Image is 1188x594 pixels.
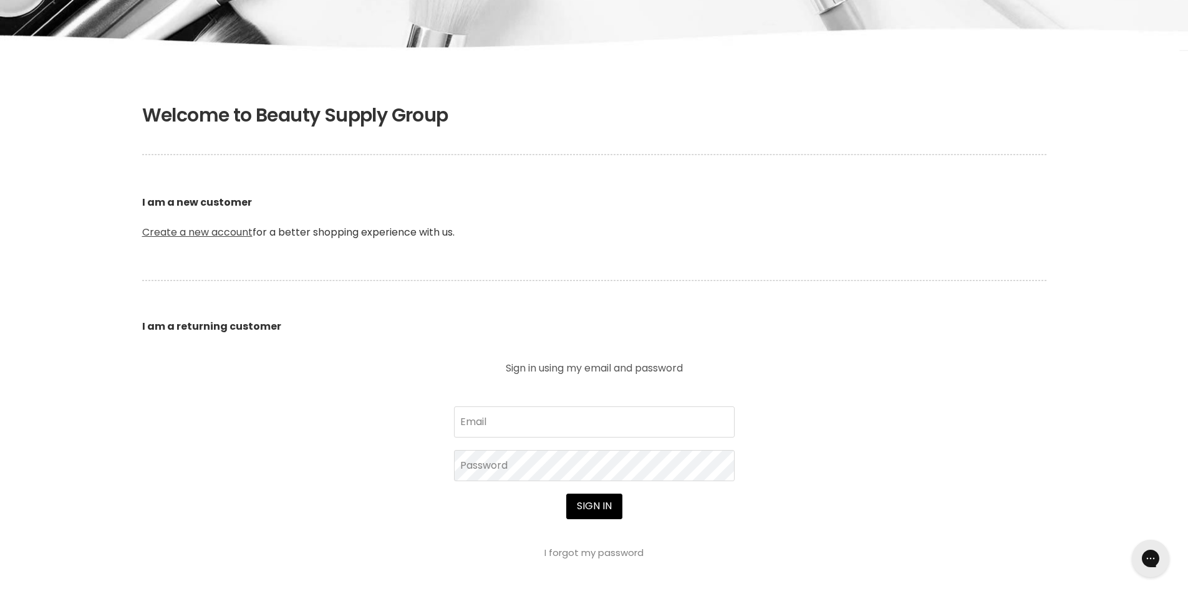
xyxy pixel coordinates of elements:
button: Sign in [566,494,622,519]
b: I am a new customer [142,195,252,209]
iframe: Gorgias live chat messenger [1126,535,1176,582]
p: for a better shopping experience with us. [142,165,1046,270]
a: I forgot my password [544,546,644,559]
b: I am a returning customer [142,319,281,333]
h1: Welcome to Beauty Supply Group [142,104,1046,127]
p: Sign in using my email and password [454,363,735,373]
a: Create a new account [142,225,253,239]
